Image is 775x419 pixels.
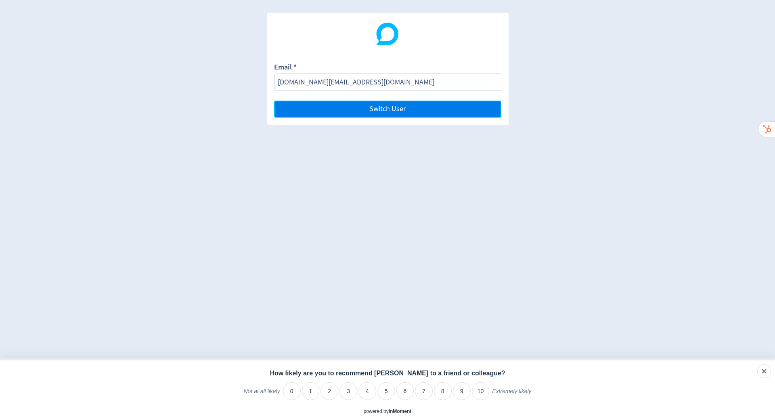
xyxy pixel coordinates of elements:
[415,382,433,400] li: 7
[320,382,338,400] li: 2
[339,382,357,400] li: 3
[243,387,280,401] label: Not at all likely
[389,408,412,414] a: InMoment
[358,382,376,400] li: 4
[377,382,395,400] li: 5
[369,105,406,113] span: Switch User
[274,62,297,74] label: Email *
[757,364,771,378] div: Close survey
[453,382,471,400] li: 9
[472,382,490,400] li: 10
[364,408,412,415] div: powered by inmoment
[492,387,531,401] label: Extremely likely
[283,382,301,400] li: 0
[396,382,414,400] li: 6
[274,101,501,118] button: Switch User
[302,382,320,400] li: 1
[434,382,452,400] li: 8
[376,23,399,45] img: Digivizer Logo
